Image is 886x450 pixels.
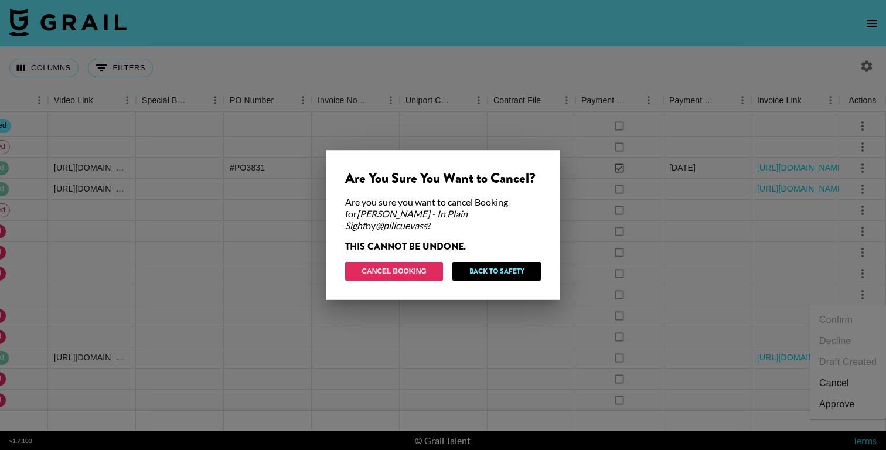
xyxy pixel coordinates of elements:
div: Are You Sure You Want to Cancel? [345,169,541,187]
button: Back to Safety [452,262,541,281]
em: [PERSON_NAME] - In Plain Sight [345,208,468,231]
em: @ pilicuevass [376,220,427,231]
div: Are you sure you want to cancel Booking for by ? [345,196,541,231]
button: Cancel Booking [345,262,443,281]
div: THIS CANNOT BE UNDONE. [345,241,541,253]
